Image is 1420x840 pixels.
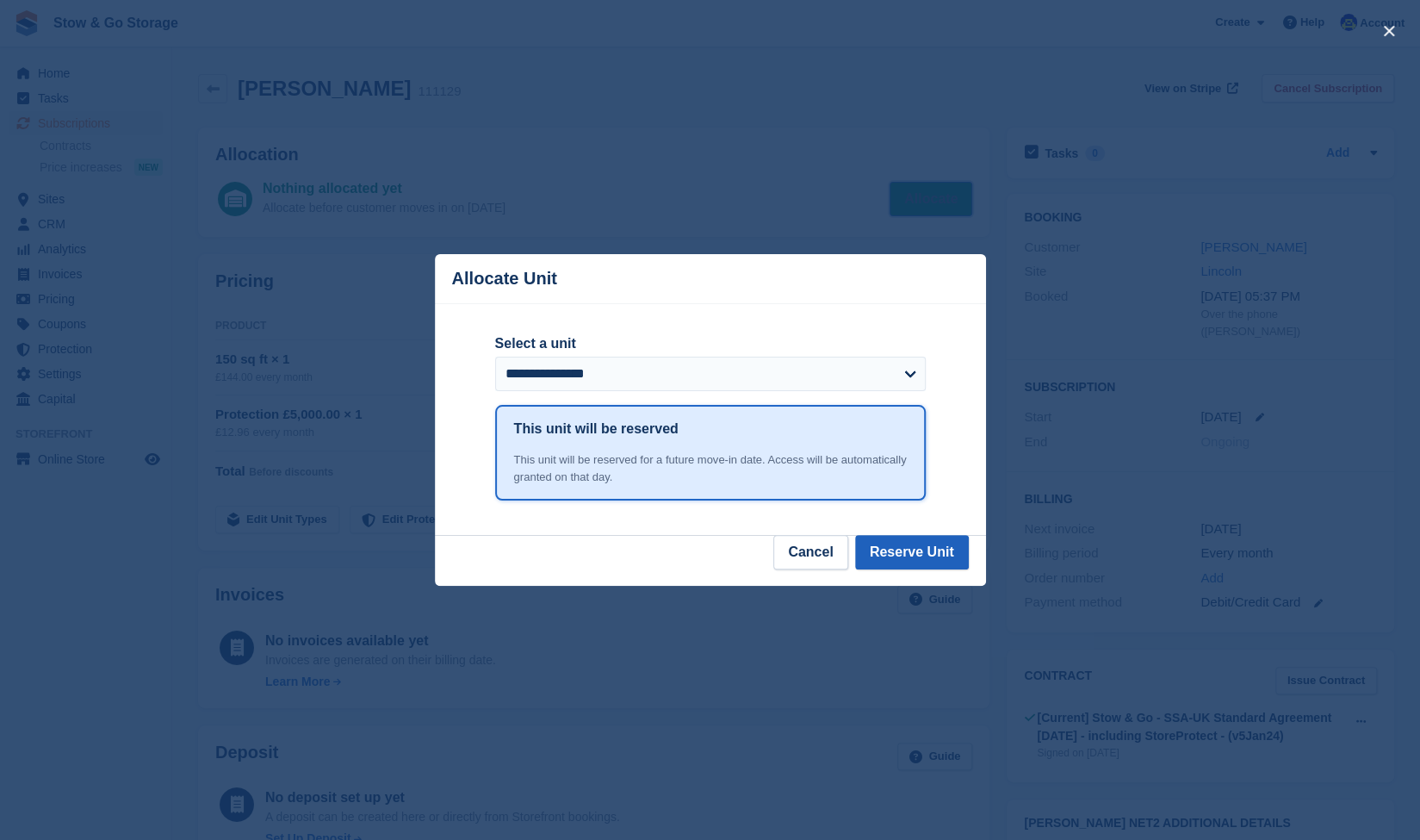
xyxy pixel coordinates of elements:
p: Allocate Unit [452,269,557,289]
h1: This unit will be reserved [514,419,679,439]
label: Select a unit [495,333,926,354]
button: close [1375,17,1403,45]
div: This unit will be reserved for a future move-in date. Access will be automatically granted on tha... [514,451,907,485]
button: Reserve Unit [855,535,969,569]
button: Cancel [773,535,847,569]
